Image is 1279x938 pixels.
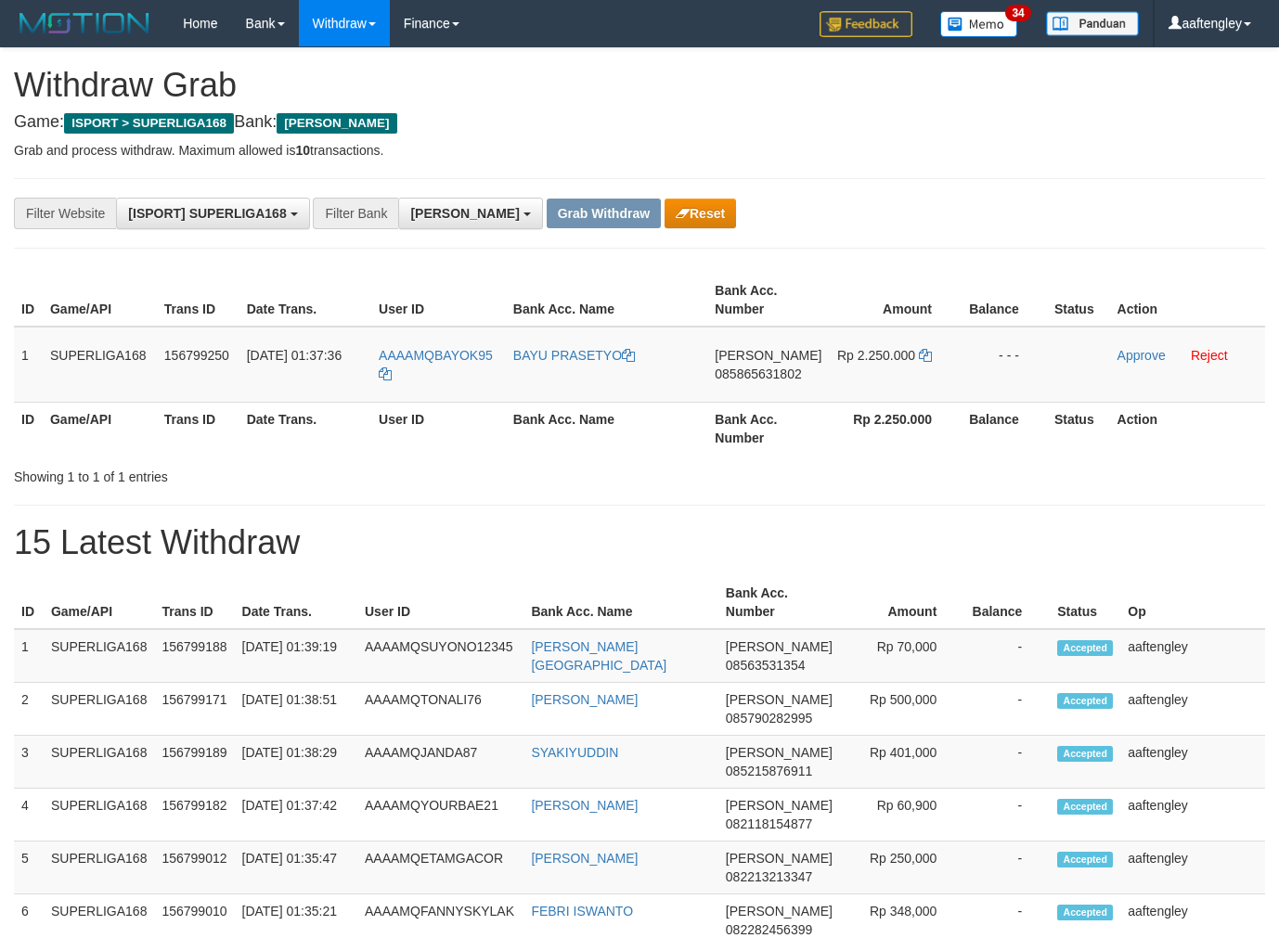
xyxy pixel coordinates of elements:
[44,576,155,629] th: Game/API
[313,198,398,229] div: Filter Bank
[840,842,964,894] td: Rp 250,000
[235,576,357,629] th: Date Trans.
[44,842,155,894] td: SUPERLIGA168
[43,402,157,455] th: Game/API
[295,143,310,158] strong: 10
[726,711,812,726] span: Copy 085790282995 to clipboard
[14,683,44,736] td: 2
[1050,576,1120,629] th: Status
[14,524,1265,561] h1: 15 Latest Withdraw
[726,798,833,813] span: [PERSON_NAME]
[235,683,357,736] td: [DATE] 01:38:51
[235,629,357,683] td: [DATE] 01:39:19
[715,366,801,381] span: Copy 085865631802 to clipboard
[707,274,829,327] th: Bank Acc. Number
[820,11,912,37] img: Feedback.jpg
[1057,852,1113,867] span: Accepted
[14,274,43,327] th: ID
[960,274,1047,327] th: Balance
[14,460,519,486] div: Showing 1 to 1 of 1 entries
[357,842,523,894] td: AAAAMQETAMGACOR
[116,198,309,229] button: [ISPORT] SUPERLIGA168
[840,683,964,736] td: Rp 500,000
[379,348,493,363] span: AAAAMQBAYOK95
[840,629,964,683] td: Rp 70,000
[14,789,44,842] td: 4
[14,402,43,455] th: ID
[531,692,638,707] a: [PERSON_NAME]
[726,922,812,937] span: Copy 082282456399 to clipboard
[14,141,1265,160] p: Grab and process withdraw. Maximum allowed is transactions.
[726,764,812,778] span: Copy 085215876911 to clipboard
[44,736,155,789] td: SUPERLIGA168
[379,348,493,381] a: AAAAMQBAYOK95
[357,629,523,683] td: AAAAMQSUYONO12345
[164,348,229,363] span: 156799250
[1120,842,1265,894] td: aaftengley
[829,274,960,327] th: Amount
[14,9,155,37] img: MOTION_logo.png
[837,348,915,363] span: Rp 2.250.000
[154,576,234,629] th: Trans ID
[14,842,44,894] td: 5
[964,842,1050,894] td: -
[1118,348,1166,363] a: Approve
[1057,746,1113,762] span: Accepted
[398,198,542,229] button: [PERSON_NAME]
[960,327,1047,403] td: - - -
[157,274,239,327] th: Trans ID
[1057,799,1113,815] span: Accepted
[1120,683,1265,736] td: aaftengley
[726,816,812,831] span: Copy 082118154877 to clipboard
[14,198,116,229] div: Filter Website
[154,629,234,683] td: 156799188
[964,683,1050,736] td: -
[44,683,155,736] td: SUPERLIGA168
[726,745,833,760] span: [PERSON_NAME]
[14,576,44,629] th: ID
[523,576,717,629] th: Bank Acc. Name
[1057,905,1113,920] span: Accepted
[940,11,1018,37] img: Button%20Memo.svg
[14,67,1265,104] h1: Withdraw Grab
[154,736,234,789] td: 156799189
[1047,402,1110,455] th: Status
[531,639,666,673] a: [PERSON_NAME][GEOGRAPHIC_DATA]
[239,274,371,327] th: Date Trans.
[1191,348,1228,363] a: Reject
[43,274,157,327] th: Game/API
[726,869,812,884] span: Copy 082213213347 to clipboard
[235,842,357,894] td: [DATE] 01:35:47
[547,199,661,228] button: Grab Withdraw
[235,789,357,842] td: [DATE] 01:37:42
[1046,11,1139,36] img: panduan.png
[357,736,523,789] td: AAAAMQJANDA87
[1047,274,1110,327] th: Status
[840,576,964,629] th: Amount
[128,206,286,221] span: [ISPORT] SUPERLIGA168
[840,736,964,789] td: Rp 401,000
[726,904,833,919] span: [PERSON_NAME]
[371,274,506,327] th: User ID
[1120,736,1265,789] td: aaftengley
[64,113,234,134] span: ISPORT > SUPERLIGA168
[43,327,157,403] td: SUPERLIGA168
[14,327,43,403] td: 1
[665,199,736,228] button: Reset
[1057,640,1113,656] span: Accepted
[154,789,234,842] td: 156799182
[513,348,635,363] a: BAYU PRASETYO
[718,576,840,629] th: Bank Acc. Number
[44,789,155,842] td: SUPERLIGA168
[1005,5,1030,21] span: 34
[1110,274,1265,327] th: Action
[44,629,155,683] td: SUPERLIGA168
[960,402,1047,455] th: Balance
[235,736,357,789] td: [DATE] 01:38:29
[357,683,523,736] td: AAAAMQTONALI76
[506,274,707,327] th: Bank Acc. Name
[239,402,371,455] th: Date Trans.
[829,402,960,455] th: Rp 2.250.000
[964,629,1050,683] td: -
[726,658,806,673] span: Copy 08563531354 to clipboard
